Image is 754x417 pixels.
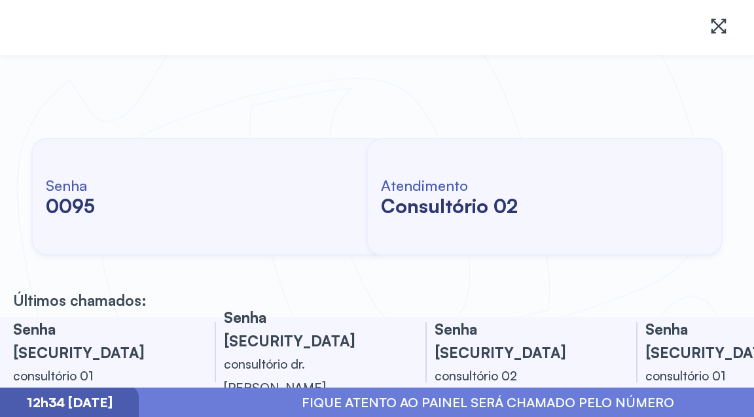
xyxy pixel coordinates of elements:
[435,364,605,388] div: consultório 02
[21,10,168,44] img: Logotipo do estabelecimento
[381,176,518,194] h6: Atendimento
[13,317,183,364] h3: Senha [SECURITY_DATA]
[46,176,95,194] h6: Senha
[13,364,183,388] div: consultório 01
[224,305,394,352] h3: Senha [SECURITY_DATA]
[381,194,518,218] h2: consultório 02
[224,352,394,399] div: consultório dr. [PERSON_NAME]
[435,317,605,364] h3: Senha [SECURITY_DATA]
[13,291,147,309] p: Últimos chamados:
[46,194,95,218] h2: 0095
